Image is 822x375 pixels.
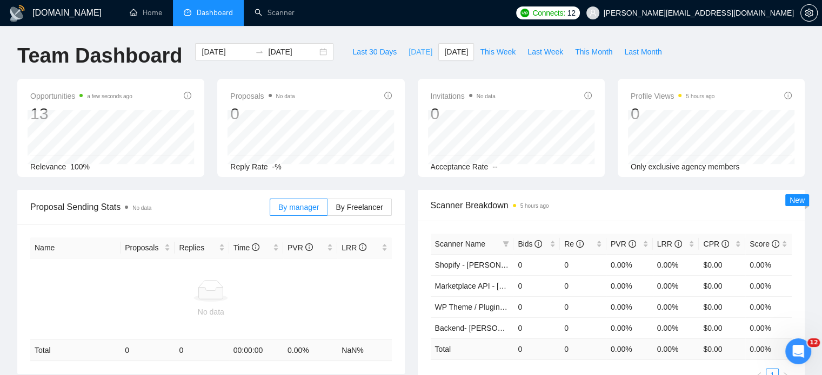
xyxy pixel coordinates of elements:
[30,237,121,258] th: Name
[513,338,560,359] td: 0
[699,296,745,317] td: $0.00
[17,43,182,69] h1: Team Dashboard
[431,90,496,103] span: Invitations
[403,43,438,60] button: [DATE]
[288,243,313,252] span: PVR
[184,92,191,99] span: info-circle
[745,317,792,338] td: 0.00%
[567,7,576,19] span: 12
[125,242,162,254] span: Proposals
[657,240,682,248] span: LRR
[435,261,529,269] a: Shopify - [PERSON_NAME]
[30,90,132,103] span: Opportunities
[527,46,563,58] span: Last Week
[121,237,175,258] th: Proposals
[653,296,699,317] td: 0.00%
[560,317,606,338] td: 0
[513,275,560,296] td: 0
[575,46,612,58] span: This Month
[631,90,715,103] span: Profile Views
[560,338,606,359] td: 0
[175,340,229,361] td: 0
[560,254,606,275] td: 0
[9,5,26,22] img: logo
[438,43,474,60] button: [DATE]
[653,275,699,296] td: 0.00%
[522,43,569,60] button: Last Week
[30,340,121,361] td: Total
[699,275,745,296] td: $0.00
[784,92,792,99] span: info-circle
[342,243,366,252] span: LRR
[435,303,569,311] a: WP Theme / Plugin - [PERSON_NAME]
[35,306,387,318] div: No data
[745,296,792,317] td: 0.00%
[745,338,792,359] td: 0.00 %
[229,340,283,361] td: 00:00:00
[336,203,383,212] span: By Freelancer
[750,240,779,248] span: Score
[513,317,560,338] td: 0
[87,93,132,99] time: a few seconds ago
[653,317,699,338] td: 0.00%
[560,275,606,296] td: 0
[30,104,132,124] div: 13
[255,47,264,56] span: swap-right
[337,340,391,361] td: NaN %
[474,43,522,60] button: This Week
[359,243,366,251] span: info-circle
[230,162,268,171] span: Reply Rate
[230,90,295,103] span: Proposals
[629,240,636,248] span: info-circle
[252,243,259,251] span: info-circle
[745,254,792,275] td: 0.00%
[699,317,745,338] td: $0.00
[606,275,653,296] td: 0.00%
[606,338,653,359] td: 0.00 %
[518,240,542,248] span: Bids
[431,199,792,212] span: Scanner Breakdown
[699,254,745,275] td: $0.00
[305,243,313,251] span: info-circle
[513,254,560,275] td: 0
[431,162,489,171] span: Acceptance Rate
[772,240,779,248] span: info-circle
[431,338,514,359] td: Total
[268,46,317,58] input: End date
[569,43,618,60] button: This Month
[532,7,565,19] span: Connects:
[606,254,653,275] td: 0.00%
[618,43,667,60] button: Last Month
[606,317,653,338] td: 0.00%
[560,296,606,317] td: 0
[230,104,295,124] div: 0
[431,104,496,124] div: 0
[175,237,229,258] th: Replies
[30,200,270,214] span: Proposal Sending Stats
[800,9,818,17] a: setting
[130,8,162,17] a: homeHome
[513,296,560,317] td: 0
[255,8,295,17] a: searchScanner
[435,324,531,332] a: Backend- [PERSON_NAME]
[444,46,468,58] span: [DATE]
[721,240,729,248] span: info-circle
[703,240,729,248] span: CPR
[70,162,90,171] span: 100%
[255,47,264,56] span: to
[30,162,66,171] span: Relevance
[534,240,542,248] span: info-circle
[202,46,251,58] input: Start date
[576,240,584,248] span: info-circle
[384,92,392,99] span: info-circle
[674,240,682,248] span: info-circle
[584,92,592,99] span: info-circle
[492,162,497,171] span: --
[435,282,576,290] a: Marketplace API - [GEOGRAPHIC_DATA]
[800,4,818,22] button: setting
[564,240,584,248] span: Re
[184,9,191,16] span: dashboard
[520,203,549,209] time: 5 hours ago
[520,9,529,17] img: upwork-logo.png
